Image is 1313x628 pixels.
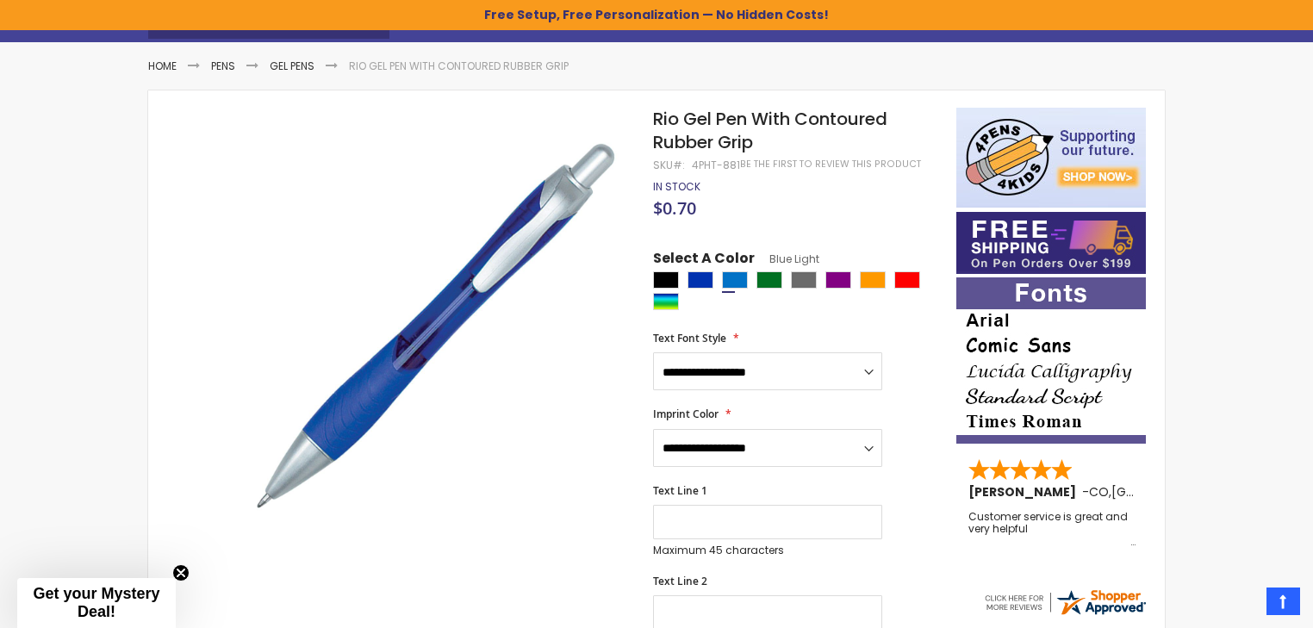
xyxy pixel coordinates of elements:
[1082,483,1238,501] span: - ,
[653,293,679,310] div: Assorted
[653,544,882,557] p: Maximum 45 characters
[653,179,700,194] span: In stock
[756,271,782,289] div: Green
[956,277,1146,444] img: font-personalization-examples
[1111,483,1238,501] span: [GEOGRAPHIC_DATA]
[1266,588,1300,615] a: Top
[653,249,755,272] span: Select A Color
[236,133,630,526] img: rio-gel-pen-with-contoured-rubber-grip-blue_1.jpg
[968,511,1136,548] div: Customer service is great and very helpful
[653,180,700,194] div: Availability
[1089,483,1109,501] span: CO
[653,196,696,220] span: $0.70
[270,59,314,73] a: Gel Pens
[653,574,707,588] span: Text Line 2
[33,585,159,620] span: Get your Mystery Deal!
[894,271,920,289] div: Red
[211,59,235,73] a: Pens
[968,483,1082,501] span: [PERSON_NAME]
[349,59,569,73] li: Rio Gel Pen With Contoured Rubber Grip
[692,159,740,172] div: 4PHT-881
[740,158,921,171] a: Be the first to review this product
[791,271,817,289] div: Grey
[17,578,176,628] div: Get your Mystery Deal!Close teaser
[860,271,886,289] div: Orange
[653,158,685,172] strong: SKU
[172,564,190,581] button: Close teaser
[982,606,1148,621] a: 4pens.com certificate URL
[755,252,819,266] span: Blue Light
[653,407,719,421] span: Imprint Color
[653,107,887,154] span: Rio Gel Pen With Contoured Rubber Grip
[956,108,1146,208] img: 4pens 4 kids
[148,59,177,73] a: Home
[688,271,713,289] div: Blue
[722,271,748,289] div: Blue Light
[956,212,1146,274] img: Free shipping on orders over $199
[653,271,679,289] div: Black
[825,271,851,289] div: Purple
[653,331,726,345] span: Text Font Style
[653,483,707,498] span: Text Line 1
[982,587,1148,618] img: 4pens.com widget logo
